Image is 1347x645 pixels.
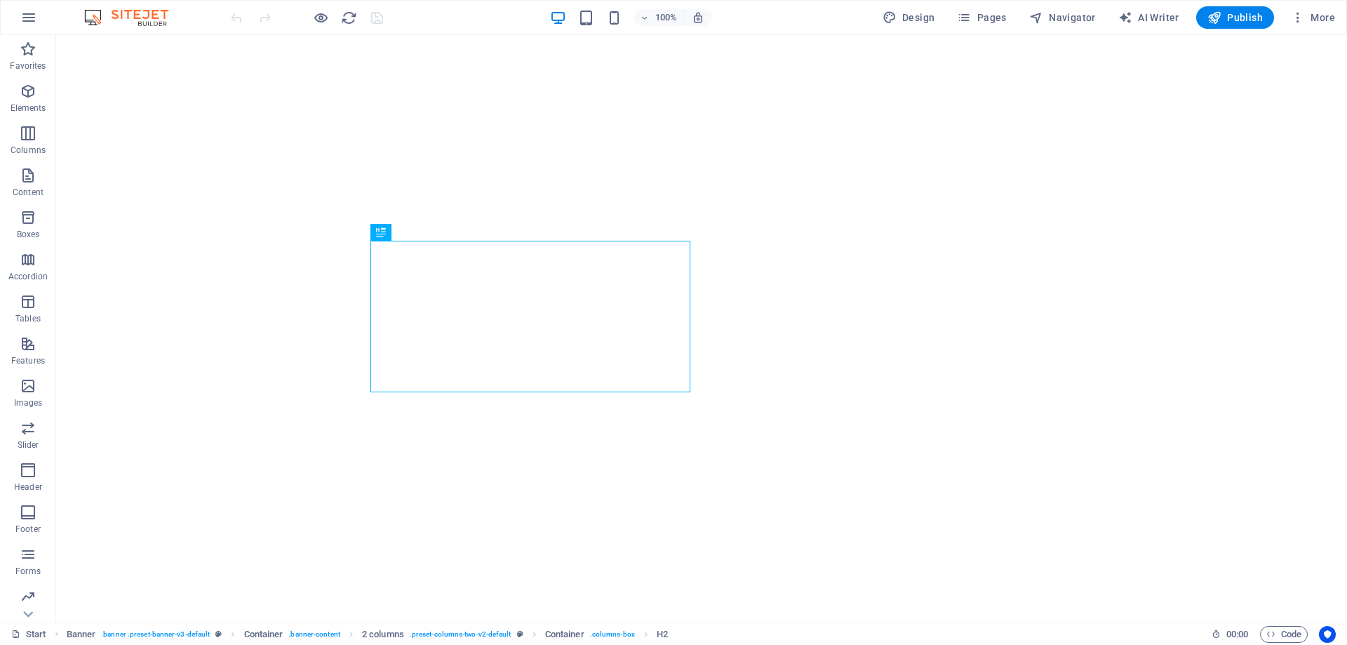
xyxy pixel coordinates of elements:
i: Reload page [341,10,357,26]
button: reload [340,9,357,26]
button: AI Writer [1113,6,1185,29]
div: Design (Ctrl+Alt+Y) [877,6,941,29]
span: More [1291,11,1335,25]
i: This element is a customizable preset [517,630,523,638]
h6: Session time [1212,626,1249,643]
p: Content [13,187,43,198]
span: . banner .preset-banner-v3-default [101,626,210,643]
p: Favorites [10,60,46,72]
i: This element is a customizable preset [215,630,222,638]
button: Pages [951,6,1012,29]
span: AI Writer [1118,11,1179,25]
img: Editor Logo [81,9,186,26]
span: . banner-content [288,626,340,643]
button: Design [877,6,941,29]
button: Publish [1196,6,1274,29]
p: Columns [11,145,46,156]
span: . preset-columns-two-v2-default [410,626,511,643]
span: Click to select. Double-click to edit [362,626,404,643]
button: Code [1260,626,1308,643]
span: Pages [957,11,1006,25]
p: Features [11,355,45,366]
p: Elements [11,102,46,114]
p: Images [14,397,43,408]
span: Publish [1207,11,1263,25]
p: Forms [15,566,41,577]
button: Click here to leave preview mode and continue editing [312,9,329,26]
a: Click to cancel selection. Double-click to open Pages [11,626,46,643]
span: Click to select. Double-click to edit [244,626,283,643]
span: . columns-box [590,626,635,643]
span: Design [883,11,935,25]
span: Click to select. Double-click to edit [67,626,96,643]
button: More [1285,6,1341,29]
span: 00 00 [1226,626,1248,643]
span: Click to select. Double-click to edit [657,626,668,643]
span: Navigator [1029,11,1096,25]
span: Code [1266,626,1301,643]
i: On resize automatically adjust zoom level to fit chosen device. [692,11,704,24]
h6: 100% [655,9,678,26]
p: Boxes [17,229,40,240]
p: Slider [18,439,39,451]
p: Accordion [8,271,48,282]
span: Click to select. Double-click to edit [545,626,584,643]
p: Footer [15,524,41,535]
button: Usercentrics [1319,626,1336,643]
nav: breadcrumb [67,626,669,643]
button: 100% [634,9,684,26]
button: Navigator [1024,6,1101,29]
p: Tables [15,313,41,324]
span: : [1236,629,1238,639]
p: Header [14,481,42,493]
